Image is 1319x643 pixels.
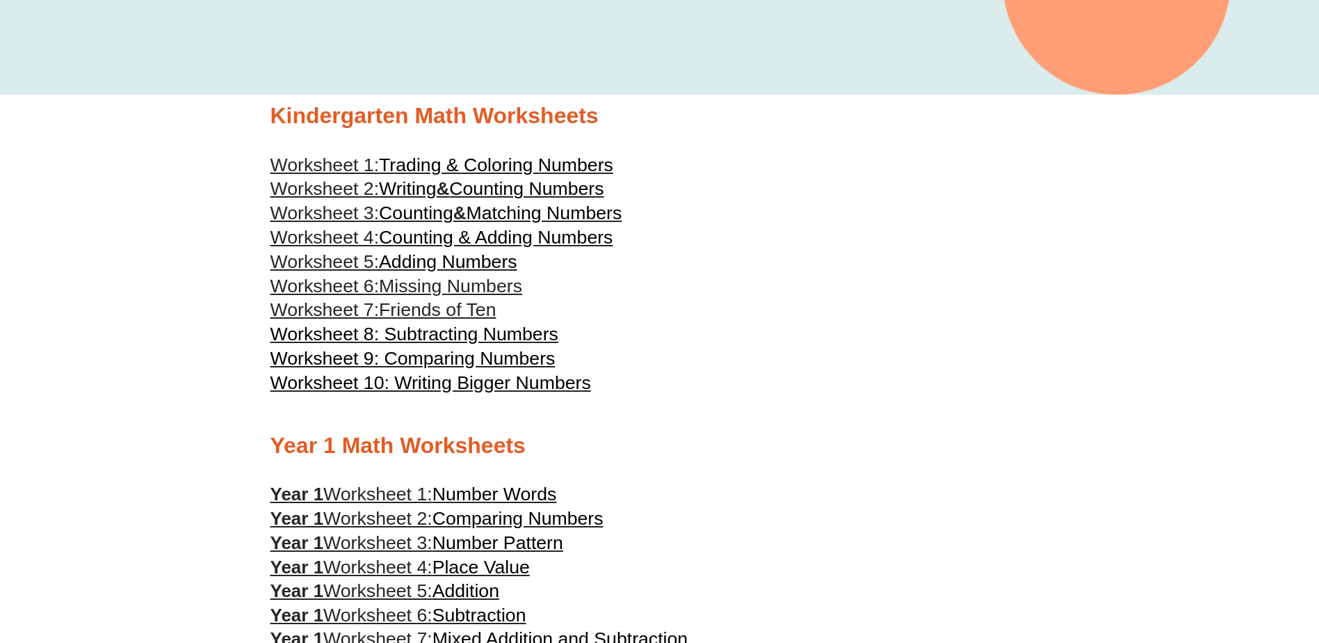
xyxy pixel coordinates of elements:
[379,154,613,175] span: Trading & Coloring Numbers
[323,605,432,626] span: Worksheet 6:
[379,227,613,248] span: Counting & Adding Numbers
[270,372,591,393] a: Worksheet 10: Writing Bigger Numbers
[432,508,604,529] span: Comparing Numbers
[270,102,1049,131] h2: Kindergarten Math Worksheets
[432,557,530,578] span: Place Value
[323,532,432,553] span: Worksheet 3:
[270,348,556,369] a: Worksheet 9: Comparing Numbers
[270,203,380,223] span: Worksheet 3:
[270,484,557,505] a: Year 1Worksheet 1:Number Words
[323,508,432,529] span: Worksheet 2:
[449,178,604,199] span: Counting Numbers
[379,203,453,223] span: Counting
[323,557,432,578] span: Worksheet 4:
[270,251,517,272] a: Worksheet 5:Adding Numbers
[379,178,436,199] span: Writing
[270,431,1049,461] h2: Year 1 Math Worksheets
[323,580,432,601] span: Worksheet 5:
[467,203,622,223] span: Matching Numbers
[432,605,526,626] span: Subtraction
[379,299,496,320] span: Friends of Ten
[432,580,499,601] span: Addition
[1087,486,1319,643] iframe: Chat Widget
[432,532,563,553] span: Number Pattern
[270,154,613,175] a: Worksheet 1:Trading & Coloring Numbers
[270,251,380,272] span: Worksheet 5:
[270,178,604,199] a: Worksheet 2:Writing&Counting Numbers
[432,484,557,505] span: Number Words
[270,580,500,601] a: Year 1Worksheet 5:Addition
[270,227,380,248] span: Worksheet 4:
[379,276,522,296] span: Missing Numbers
[270,203,622,223] a: Worksheet 3:Counting&Matching Numbers
[270,227,613,248] a: Worksheet 4:Counting & Adding Numbers
[270,532,563,553] a: Year 1Worksheet 3:Number Pattern
[270,276,522,296] a: Worksheet 6:Missing Numbers
[270,178,380,199] span: Worksheet 2:
[379,251,517,272] span: Adding Numbers
[270,299,380,320] span: Worksheet 7:
[270,154,380,175] span: Worksheet 1:
[270,605,526,626] a: Year 1Worksheet 6:Subtraction
[270,299,496,320] a: Worksheet 7:Friends of Ten
[270,276,380,296] span: Worksheet 6:
[270,557,530,578] a: Year 1Worksheet 4:Place Value
[323,484,432,505] span: Worksheet 1:
[270,508,604,529] a: Year 1Worksheet 2:Comparing Numbers
[270,324,558,344] a: Worksheet 8: Subtracting Numbers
